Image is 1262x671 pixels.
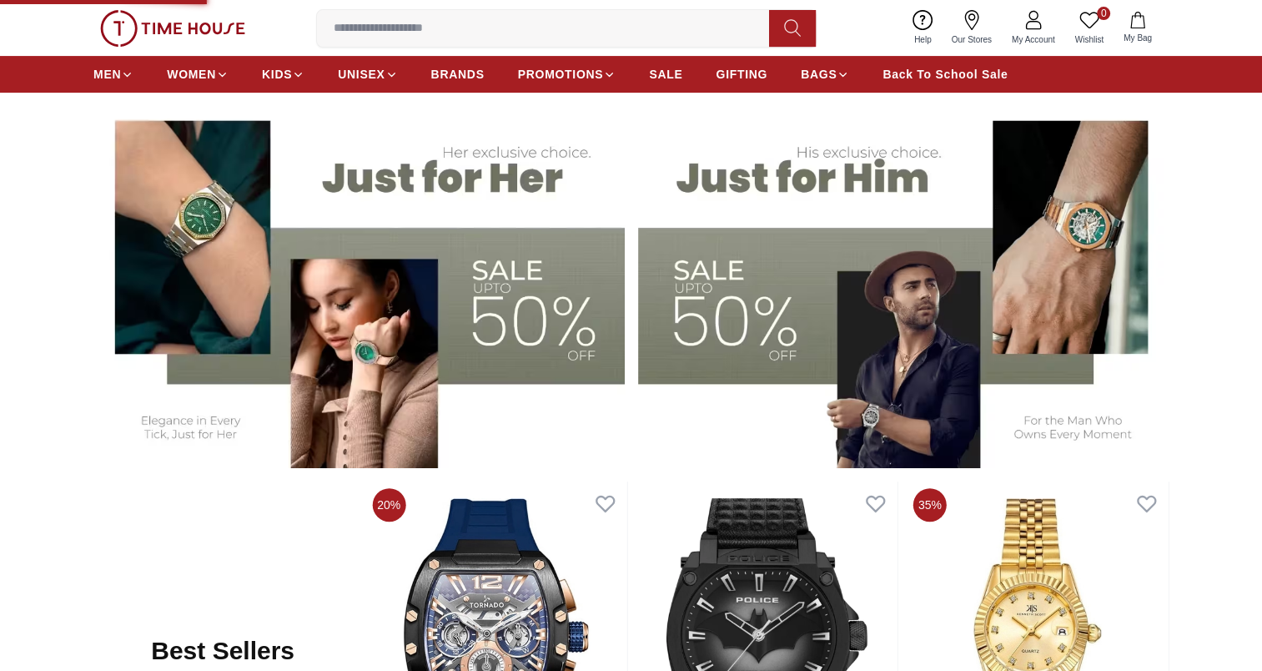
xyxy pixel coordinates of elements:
a: Back To School Sale [882,59,1008,89]
span: My Bag [1117,32,1159,44]
a: SALE [649,59,682,89]
img: Men's Watches Banner [638,98,1169,468]
a: PROMOTIONS [518,59,616,89]
span: UNISEX [338,66,385,83]
img: Women's Watches Banner [93,98,625,468]
span: GIFTING [716,66,767,83]
span: SALE [649,66,682,83]
button: My Bag [1114,8,1162,48]
span: 35% [913,488,947,522]
span: 0 [1097,7,1110,20]
a: Help [904,7,942,49]
span: Back To School Sale [882,66,1008,83]
span: My Account [1005,33,1062,46]
span: PROMOTIONS [518,66,604,83]
a: BAGS [801,59,849,89]
a: WOMEN [167,59,229,89]
h2: Best Sellers [151,636,294,666]
a: KIDS [262,59,304,89]
span: BRANDS [431,66,485,83]
img: ... [100,10,245,47]
span: WOMEN [167,66,216,83]
a: MEN [93,59,133,89]
span: KIDS [262,66,292,83]
a: 0Wishlist [1065,7,1114,49]
span: Our Stores [945,33,998,46]
a: GIFTING [716,59,767,89]
a: Our Stores [942,7,1002,49]
span: Help [908,33,938,46]
span: MEN [93,66,121,83]
a: UNISEX [338,59,397,89]
span: Wishlist [1068,33,1110,46]
a: BRANDS [431,59,485,89]
span: BAGS [801,66,837,83]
